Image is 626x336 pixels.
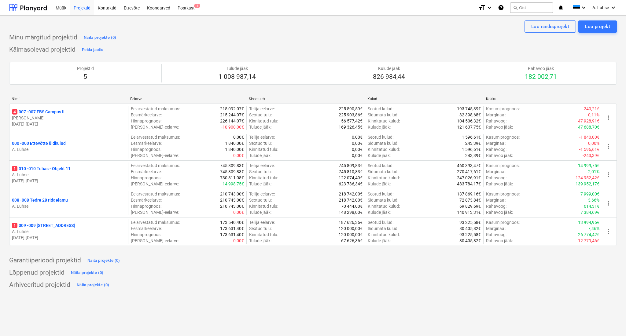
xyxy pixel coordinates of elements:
[580,209,599,215] p: 7 384,69€
[249,181,271,187] p: Tulude jääk :
[339,112,363,118] p: 225 903,86€
[131,163,180,169] p: Eelarvestatud maksumus :
[368,181,391,187] p: Kulude jääk :
[12,178,126,184] p: [DATE] - [DATE]
[249,140,272,146] p: Seotud tulu :
[12,197,68,203] p: 008 - 008 Tedre 28 ridaelamu
[12,228,126,235] p: A. Luhse
[131,106,180,112] p: Eelarvestatud maksumus :
[249,106,275,112] p: Tellija eelarve :
[583,106,599,112] p: -240,21€
[225,146,244,152] p: 1 840,00€
[595,307,626,336] iframe: Chat Widget
[486,181,513,187] p: Rahavoo jääk :
[368,191,393,197] p: Seotud kulud :
[462,146,481,152] p: 1 596,61€
[339,124,363,130] p: 169 326,45€
[339,106,363,112] p: 225 590,59€
[131,175,161,181] p: Hinnaprognoos :
[595,307,626,336] div: Vestlusvidin
[525,65,557,71] p: Rahavoo jääk
[339,181,363,187] p: 623 736,34€
[9,268,64,277] p: Lõppenud projektid
[574,175,599,181] p: -124 952,42€
[457,169,481,175] p: 270 417,61€
[12,97,125,101] div: Nimi
[12,166,126,184] div: 1010 -010 Tehas - Objekt 11A. Luhse[DATE]-[DATE]
[131,134,180,140] p: Eelarvestatud maksumus :
[525,73,557,81] p: 182 002,71
[12,146,126,152] p: A. Luhse
[605,114,612,122] span: more_vert
[585,23,610,31] div: Loo projekt
[12,222,126,241] div: 1009 -009 [STREET_ADDRESS]A. Luhse[DATE]-[DATE]
[588,169,599,175] p: 2,01%
[249,225,272,232] p: Seotud tulu :
[341,118,363,124] p: 56 577,42€
[12,166,17,171] span: 1
[220,118,244,124] p: 226 144,07€
[577,118,599,124] p: -47 928,91€
[457,191,481,197] p: 137 869,16€
[220,163,244,169] p: 745 809,83€
[220,175,244,181] p: 730 811,08€
[465,140,481,146] p: 243,39€
[352,134,363,140] p: 0,00€
[578,124,599,130] p: 47 688,70€
[457,106,481,112] p: 193 745,39€
[220,106,244,112] p: 215 092,07€
[368,124,391,130] p: Kulude jääk :
[9,33,77,42] p: Minu märgitud projektid
[486,197,506,203] p: Marginaal :
[194,4,200,8] span: 1
[249,232,278,238] p: Kinnitatud tulu :
[131,219,180,225] p: Eelarvestatud maksumus :
[578,232,599,238] p: 26 774,42€
[131,232,161,238] p: Hinnaprognoos :
[223,181,244,187] p: 14 998,75€
[577,238,599,244] p: -12 779,46€
[457,175,481,181] p: 247 026,91€
[131,112,162,118] p: Eesmärkeelarve :
[587,112,599,118] p: -0,11%
[576,181,599,187] p: 139 952,17€
[220,191,244,197] p: 210 743,00€
[486,112,506,118] p: Marginaal :
[339,169,363,175] p: 745 810,83€
[80,45,105,55] button: Peida jaotis
[12,166,71,172] p: 010 - 010 Tehas - Objekt 11
[82,46,103,53] div: Peida jaotis
[131,181,179,187] p: [PERSON_NAME]-eelarve :
[368,146,400,152] p: Kinnitatud kulud :
[249,124,271,130] p: Tulude jääk :
[249,219,275,225] p: Tellija eelarve :
[131,118,161,124] p: Hinnaprognoos :
[486,209,513,215] p: Rahavoo jääk :
[459,219,481,225] p: 93 225,58€
[131,203,161,209] p: Hinnaprognoos :
[220,225,244,232] p: 173 631,40€
[373,73,405,81] p: 826 984,44
[588,140,599,146] p: 0,00%
[486,97,600,101] div: Kokku
[249,118,278,124] p: Kinnitatud tulu :
[87,257,120,264] div: Näita projekte (0)
[579,134,599,140] p: -1 840,00€
[459,225,481,232] p: 80 405,82€
[339,163,363,169] p: 745 809,83€
[249,197,272,203] p: Seotud tulu :
[220,169,244,175] p: 745 809,83€
[9,46,75,54] p: Käimasolevad projektid
[12,203,126,209] p: A. Luhse
[605,143,612,150] span: more_vert
[457,181,481,187] p: 483 784,17€
[457,124,481,130] p: 121 637,75€
[339,219,363,225] p: 187 626,36€
[249,238,271,244] p: Tulude jääk :
[368,106,393,112] p: Seotud kulud :
[459,203,481,209] p: 69 829,69€
[352,152,363,159] p: 0,00€
[220,197,244,203] p: 210 743,00€
[531,23,569,31] div: Loo näidisprojekt
[486,124,513,130] p: Rahavoo jääk :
